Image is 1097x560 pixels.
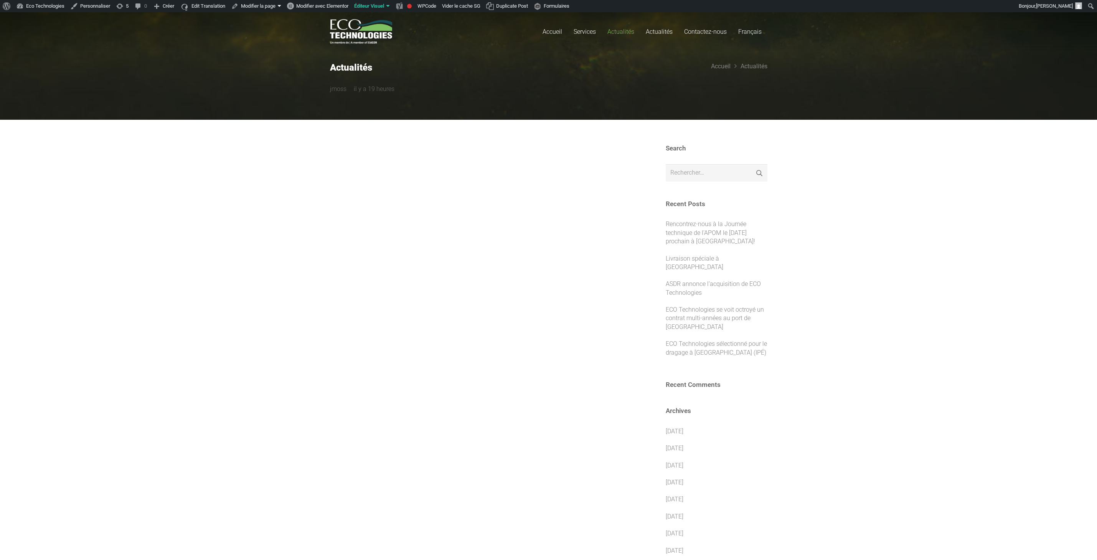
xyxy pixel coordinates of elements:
span: Actualités [607,28,634,35]
a: [DATE] [666,428,683,435]
span: [PERSON_NAME] [1036,3,1073,9]
a: Rencontrez-nous à la Journée technique de l’APOM le [DATE] prochain à [GEOGRAPHIC_DATA]! [666,220,755,245]
h3: Search [666,144,767,152]
a: [DATE] [666,479,683,486]
span: Accueil [543,28,562,35]
time: 4 septembre 2025 à 17:10:57 America/Moncton [354,83,394,95]
a: [DATE] [666,513,683,520]
a: Accueil [537,12,568,51]
a: Services [568,12,602,51]
a: Livraison spéciale à [GEOGRAPHIC_DATA] [666,255,723,271]
h3: Recent Comments [666,381,767,388]
a: Français [732,12,767,51]
h3: Archives [666,407,767,415]
a: Accueil [711,63,731,70]
a: [DATE] [666,530,683,537]
a: [DATE] [666,547,683,554]
a: logo_EcoTech_ASDR_RGB [330,19,393,44]
a: jmoss [330,83,346,95]
a: ASDR annonce l’acquisition de ECO Technologies [666,280,761,296]
span: Modifier avec Elementor [296,3,348,9]
a: Contactez-nous [678,12,732,51]
span: Contactez-nous [684,28,727,35]
a: Actualités [640,12,678,51]
a: [DATE] [666,462,683,469]
h2: Actualités [330,62,609,74]
span: Français [738,28,762,35]
a: ECO Technologies sélectionné pour le dragage à [GEOGRAPHIC_DATA] (IPÉ) [666,340,767,356]
a: [DATE] [666,444,683,452]
img: icon16.svg [180,1,189,13]
a: Actualités [602,12,640,51]
a: Actualités [741,63,767,70]
span: Actualités [646,28,673,35]
a: [DATE] [666,496,683,503]
h3: Recent Posts [666,200,767,208]
div: Expression clé principale non définie [407,4,412,8]
span: Services [574,28,596,35]
a: ECO Technologies se voit octroyé un contrat multi-années au port de [GEOGRAPHIC_DATA] [666,306,764,330]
